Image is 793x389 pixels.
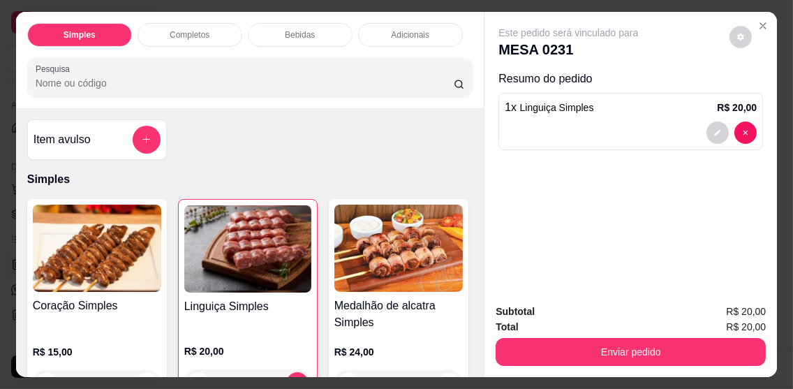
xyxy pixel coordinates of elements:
p: R$ 15,00 [33,345,161,359]
h4: Linguiça Simples [184,298,311,315]
button: add-separate-item [133,126,161,154]
button: Enviar pedido [496,338,766,366]
p: Simples [27,171,473,188]
p: Resumo do pedido [498,71,763,87]
p: 1 x [505,99,593,116]
h4: Item avulso [34,131,91,148]
h4: Medalhão de alcatra Simples [334,298,463,331]
button: decrease-product-quantity [706,122,729,144]
p: Completos [170,29,209,41]
strong: Total [496,321,518,332]
img: product-image [184,205,311,293]
p: R$ 20,00 [184,344,311,358]
img: product-image [334,205,463,292]
label: Pesquisa [36,63,75,75]
button: decrease-product-quantity [729,26,752,48]
p: MESA 0231 [498,40,638,59]
img: product-image [33,205,161,292]
span: Linguiça Simples [520,102,594,113]
p: R$ 20,00 [717,101,757,115]
button: Close [752,15,774,37]
h4: Coração Simples [33,298,161,314]
p: Simples [64,29,96,41]
input: Pesquisa [36,76,454,90]
span: R$ 20,00 [726,304,766,319]
strong: Subtotal [496,306,535,317]
p: R$ 24,00 [334,345,463,359]
button: decrease-product-quantity [734,122,757,144]
p: Este pedido será vinculado para [498,26,638,40]
p: Bebidas [285,29,315,41]
span: R$ 20,00 [726,319,766,335]
p: Adicionais [391,29,429,41]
